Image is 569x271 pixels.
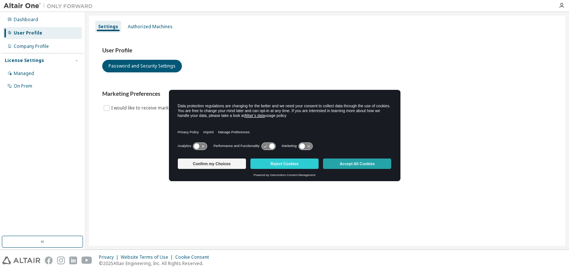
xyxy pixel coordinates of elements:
[45,257,53,264] img: facebook.svg
[175,254,213,260] div: Cookie Consent
[99,254,121,260] div: Privacy
[111,104,220,112] label: I would like to receive marketing emails from Altair
[128,24,173,30] div: Authorized Machines
[57,257,65,264] img: instagram.svg
[14,17,38,23] div: Dashboard
[14,43,49,49] div: Company Profile
[99,260,213,267] p: © 2025 Altair Engineering, Inc. All Rights Reserved.
[102,47,552,54] h3: User Profile
[102,60,182,72] button: Password and Security Settings
[69,257,77,264] img: linkedin.svg
[4,2,96,10] img: Altair One
[2,257,40,264] img: altair_logo.svg
[121,254,175,260] div: Website Terms of Use
[102,90,552,98] h3: Marketing Preferences
[98,24,118,30] div: Settings
[14,83,32,89] div: On Prem
[14,30,42,36] div: User Profile
[5,58,44,63] div: License Settings
[14,71,34,76] div: Managed
[81,257,92,264] img: youtube.svg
